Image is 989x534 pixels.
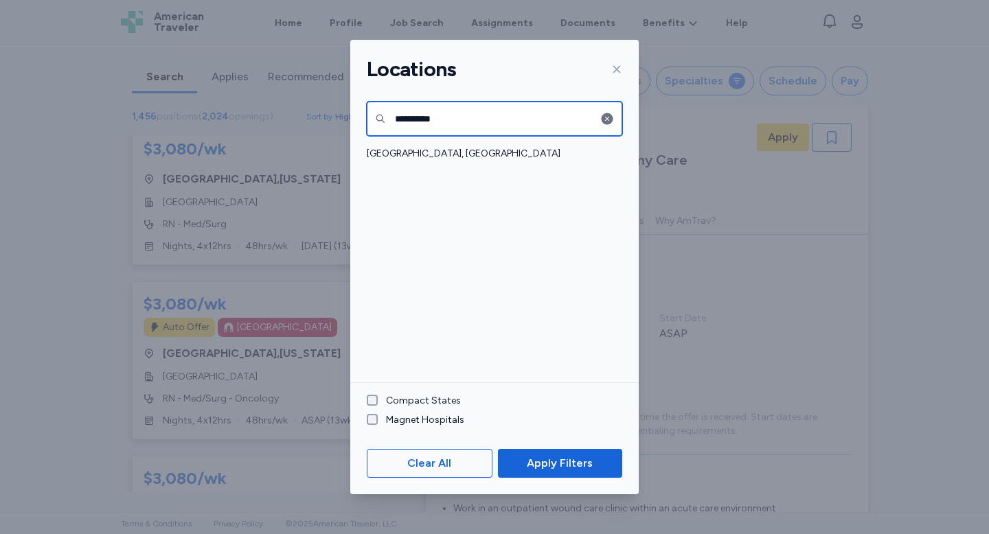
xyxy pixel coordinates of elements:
button: Clear All [367,449,492,478]
label: Magnet Hospitals [378,413,464,427]
button: Apply Filters [498,449,622,478]
label: Compact States [378,394,461,408]
span: [GEOGRAPHIC_DATA], [GEOGRAPHIC_DATA] [367,147,614,161]
span: Clear All [407,455,451,472]
h1: Locations [367,56,456,82]
span: Apply Filters [527,455,593,472]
